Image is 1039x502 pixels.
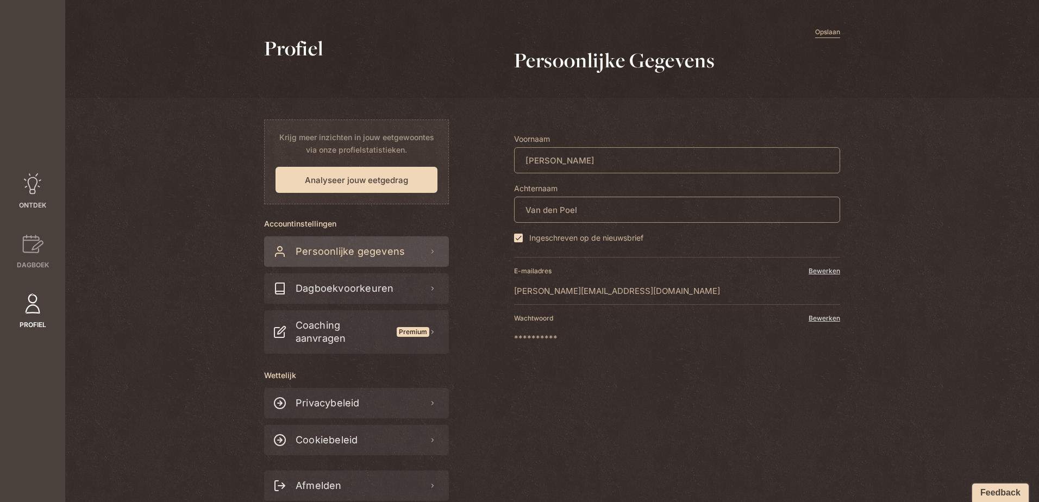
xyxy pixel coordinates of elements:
span: E-mailadres [514,266,552,276]
h1: Profiel [264,35,324,62]
span: Premium [397,327,429,337]
h2: Accountinstellingen [264,217,449,233]
label: Voornaam [514,133,840,145]
a: Cookiebeleid [264,425,449,455]
iframe: Ybug feedback widget [967,480,1031,502]
span: Profiel [20,320,46,330]
span: Cookiebeleid [291,425,358,455]
span: Ingeschreven op de nieuwsbrief [529,231,643,244]
a: Privacybeleid [264,388,449,418]
div: Bewerken [809,266,840,276]
h1: Persoonlijke gegevens [514,47,840,74]
h2: Wettelijk [264,369,449,385]
input: Achternaam [514,197,840,223]
span: Persoonlijke gegevens [291,236,405,267]
span: Dagboekvoorkeuren [291,273,393,304]
span: Coaching aanvragen [291,310,393,354]
div: Bewerken [809,313,840,323]
button: Analyseer jouw eetgedrag [276,167,437,193]
span: Wachtwoord [514,313,553,323]
button: Opslaan [815,27,840,38]
span: Dagboek [17,260,49,270]
span: [PERSON_NAME][EMAIL_ADDRESS][DOMAIN_NAME] [514,285,840,297]
span: Ontdek [19,200,46,210]
span: Afmelden [291,470,342,501]
label: Achternaam [514,182,840,194]
span: Privacybeleid [291,388,360,418]
input: Voornaam [514,147,840,173]
p: Krijg meer inzichten in jouw eetgewoontes via onze profielstatistieken. [276,131,437,156]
